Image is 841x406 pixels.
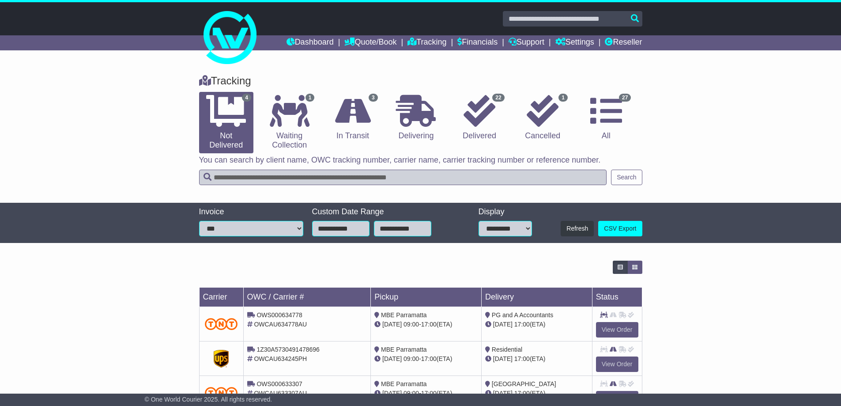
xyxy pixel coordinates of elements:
[254,390,307,397] span: OWCAU633307AU
[374,354,478,364] div: - (ETA)
[592,288,642,307] td: Status
[516,92,570,144] a: 1 Cancelled
[243,288,371,307] td: OWC / Carrier #
[457,35,498,50] a: Financials
[199,92,253,153] a: 4 Not Delivered
[214,350,229,368] img: GetCarrierServiceDarkLogo
[369,94,378,102] span: 3
[404,321,419,328] span: 09:00
[381,346,426,353] span: MBE Parramatta
[492,346,522,353] span: Residential
[205,387,238,399] img: TNT_Domestic.png
[371,288,482,307] td: Pickup
[256,380,302,387] span: OWS000633307
[596,322,638,338] a: View Order
[605,35,642,50] a: Reseller
[485,389,588,398] div: (ETA)
[344,35,396,50] a: Quote/Book
[256,346,319,353] span: 1Z30A5730491478696
[256,311,302,319] span: OWS000634778
[479,207,532,217] div: Display
[404,390,419,397] span: 09:00
[558,94,568,102] span: 1
[492,311,553,319] span: PG and A Accountants
[596,357,638,372] a: View Order
[492,94,504,102] span: 22
[254,355,307,362] span: OWCAU634245PH
[598,221,642,236] a: CSV Export
[242,94,251,102] span: 4
[374,389,478,398] div: - (ETA)
[382,321,402,328] span: [DATE]
[382,355,402,362] span: [DATE]
[305,94,315,102] span: 1
[381,311,426,319] span: MBE Parramatta
[199,207,303,217] div: Invoice
[611,170,642,185] button: Search
[254,321,307,328] span: OWCAU634778AU
[555,35,594,50] a: Settings
[381,380,426,387] span: MBE Parramatta
[514,321,530,328] span: 17:00
[199,156,642,165] p: You can search by client name, OWC tracking number, carrier name, carrier tracking number or refe...
[493,321,513,328] span: [DATE]
[195,75,647,87] div: Tracking
[421,390,437,397] span: 17:00
[493,390,513,397] span: [DATE]
[485,320,588,329] div: (ETA)
[382,390,402,397] span: [DATE]
[199,288,243,307] td: Carrier
[579,92,633,144] a: 27 All
[493,355,513,362] span: [DATE]
[514,355,530,362] span: 17:00
[481,288,592,307] td: Delivery
[312,207,454,217] div: Custom Date Range
[389,92,443,144] a: Delivering
[325,92,380,144] a: 3 In Transit
[407,35,446,50] a: Tracking
[485,354,588,364] div: (ETA)
[492,380,556,387] span: [GEOGRAPHIC_DATA]
[404,355,419,362] span: 09:00
[421,355,437,362] span: 17:00
[287,35,334,50] a: Dashboard
[374,320,478,329] div: - (ETA)
[514,390,530,397] span: 17:00
[561,221,594,236] button: Refresh
[619,94,631,102] span: 27
[421,321,437,328] span: 17:00
[262,92,317,153] a: 1 Waiting Collection
[509,35,544,50] a: Support
[205,318,238,330] img: TNT_Domestic.png
[145,396,272,403] span: © One World Courier 2025. All rights reserved.
[452,92,506,144] a: 22 Delivered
